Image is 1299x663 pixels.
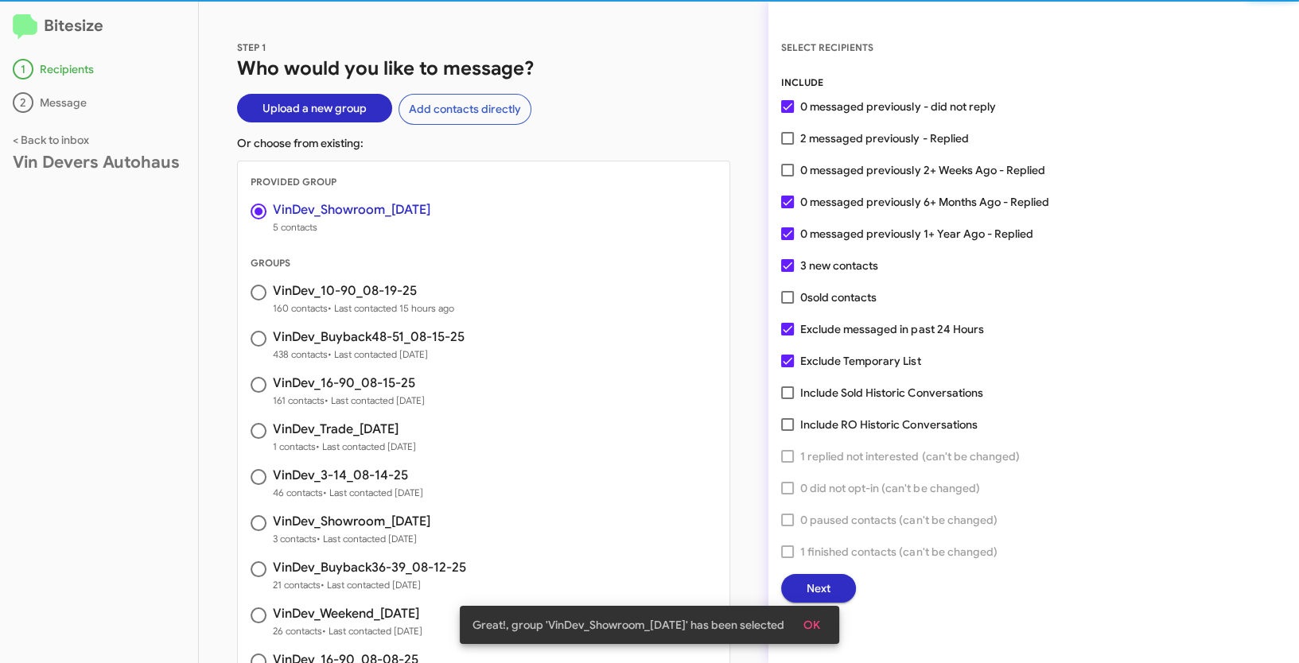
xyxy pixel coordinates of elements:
h3: VinDev_Buyback48-51_08-15-25 [273,331,465,343]
span: 3 contacts [273,531,430,547]
h3: VinDev_Showroom_[DATE] [273,204,430,216]
span: Exclude Temporary List [800,351,920,370]
span: • Last contacted [DATE] [317,533,417,545]
a: < Back to inbox [13,133,89,147]
span: 160 contacts [273,300,454,316]
span: 0 messaged previously 6+ Months Ago - Replied [800,192,1048,211]
span: Next [807,574,830,603]
h3: VinDev_Showroom_[DATE] [273,515,430,528]
span: • Last contacted [DATE] [323,487,423,498]
span: Great!, group 'VinDev_Showroom_[DATE]' has been selected [473,617,784,633]
span: 3 new contacts [800,256,878,275]
button: OK [791,611,833,639]
span: 0 messaged previously - did not reply [800,97,995,116]
span: • Last contacted [DATE] [325,394,425,406]
span: 5 contacts [273,219,430,235]
span: 0 did not opt-in (can't be changed) [800,479,979,498]
span: 26 contacts [273,623,422,639]
span: 438 contacts [273,347,465,363]
div: GROUPS [238,255,729,271]
span: 1 replied not interested (can't be changed) [800,447,1019,466]
div: PROVIDED GROUP [238,174,729,190]
div: 1 [13,59,33,79]
p: Or choose from existing: [237,135,730,151]
span: Include RO Historic Conversations [800,415,977,434]
span: 1 contacts [273,439,416,455]
div: Recipients [13,59,185,79]
span: 161 contacts [273,393,425,409]
span: 21 contacts [273,577,466,593]
h3: VinDev_3-14_08-14-25 [273,469,423,482]
span: 0 messaged previously 2+ Weeks Ago - Replied [800,161,1044,180]
span: • Last contacted [DATE] [328,348,428,360]
h1: Who would you like to message? [237,56,730,81]
span: 2 messaged previously - Replied [800,129,968,148]
div: 2 [13,92,33,113]
button: Add contacts directly [399,94,531,125]
img: logo-minimal.svg [13,14,37,40]
span: sold contacts [807,290,877,304]
span: STEP 1 [237,41,266,53]
span: OK [803,611,820,639]
h3: VinDev_Weekend_[DATE] [273,607,422,620]
span: SELECT RECIPIENTS [781,41,873,53]
h3: VinDev_Buyback36-39_08-12-25 [273,561,466,574]
span: Upload a new group [263,94,367,122]
span: • Last contacted 15 hours ago [328,302,454,314]
span: 1 finished contacts (can't be changed) [800,542,997,561]
span: • Last contacted [DATE] [316,440,416,452]
div: INCLUDE [781,75,1286,91]
h3: VinDev_10-90_08-19-25 [273,285,454,297]
h3: VinDev_Trade_[DATE] [273,423,416,436]
div: Vin Devers Autohaus [13,154,185,170]
span: 46 contacts [273,485,423,501]
span: Include Sold Historic Conversations [800,383,982,402]
span: Exclude messaged in past 24 Hours [800,320,983,339]
span: • Last contacted [DATE] [322,625,422,637]
span: 0 paused contacts (can't be changed) [800,510,997,529]
span: 0 messaged previously 1+ Year Ago - Replied [800,224,1033,243]
span: • Last contacted [DATE] [321,579,421,591]
span: 0 [800,288,877,307]
h3: VinDev_16-90_08-15-25 [273,377,425,390]
h2: Bitesize [13,14,185,40]
div: Message [13,92,185,113]
button: Next [781,574,856,603]
button: Upload a new group [237,94,392,122]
